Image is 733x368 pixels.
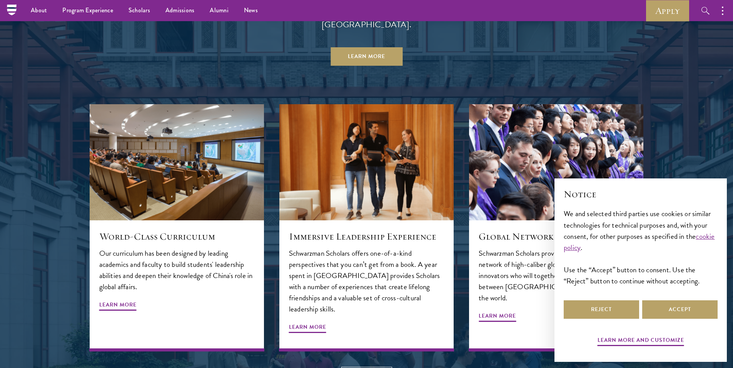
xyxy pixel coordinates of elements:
a: Global Network Schwarzman Scholars provides an international network of high-caliber global leade... [469,104,643,352]
a: World-Class Curriculum Our curriculum has been designed by leading academics and faculty to build... [90,104,264,352]
button: Learn more and customize [598,335,684,347]
h5: Global Network [479,230,634,243]
span: Learn More [99,300,137,312]
h2: Notice [564,188,718,201]
div: We and selected third parties use cookies or similar technologies for technical purposes and, wit... [564,208,718,286]
h5: World-Class Curriculum [99,230,254,243]
button: Accept [642,300,718,319]
p: Our curriculum has been designed by leading academics and faculty to build students' leadership a... [99,248,254,292]
a: cookie policy [564,231,715,253]
a: Immersive Leadership Experience Schwarzman Scholars offers one-of-a-kind perspectives that you ca... [279,104,454,352]
a: Learn More [331,47,402,66]
span: Learn More [479,311,516,323]
p: Schwarzman Scholars provides an international network of high-caliber global leaders, academics a... [479,248,634,303]
button: Reject [564,300,639,319]
p: Schwarzman Scholars offers one-of-a-kind perspectives that you can’t get from a book. A year spen... [289,248,444,315]
h5: Immersive Leadership Experience [289,230,444,243]
span: Learn More [289,322,326,334]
